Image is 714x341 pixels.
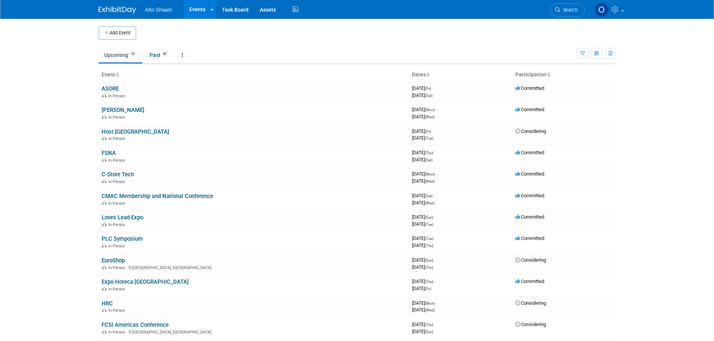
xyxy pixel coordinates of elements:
[108,222,127,227] span: In-Person
[412,286,431,291] span: [DATE]
[515,214,544,220] span: Committed
[108,308,127,313] span: In-Person
[108,244,127,249] span: In-Person
[409,68,512,81] th: Dates
[425,215,433,219] span: (Sun)
[99,48,142,62] a: Upcoming15
[102,214,143,221] a: Loves Lead Expo
[108,330,127,335] span: In-Person
[425,308,435,312] span: (Wed)
[412,114,435,119] span: [DATE]
[434,322,436,327] span: -
[594,3,609,17] img: Olivia Strasser
[412,157,433,162] span: [DATE]
[412,135,433,141] span: [DATE]
[102,322,169,328] a: FCSI Americas Conference
[145,7,172,13] span: Alto-Shaam
[102,308,106,312] img: In-Person Event
[434,214,436,220] span: -
[515,171,544,177] span: Committed
[102,300,113,307] a: HRC
[512,68,616,81] th: Participation
[102,257,125,264] a: EuroShop
[425,244,433,248] span: (Thu)
[434,150,436,155] span: -
[432,128,433,134] span: -
[102,201,106,205] img: In-Person Event
[102,329,406,335] div: [GEOGRAPHIC_DATA], [GEOGRAPHIC_DATA]
[102,287,106,290] img: In-Person Event
[425,323,433,327] span: (Thu)
[102,158,106,162] img: In-Person Event
[161,51,169,57] span: 87
[412,264,433,270] span: [DATE]
[425,108,435,112] span: (Mon)
[102,171,134,178] a: C-Store Tech
[425,280,433,284] span: (Thu)
[108,94,127,98] span: In-Person
[515,322,546,327] span: Considering
[434,278,436,284] span: -
[412,171,437,177] span: [DATE]
[425,136,433,140] span: (Tue)
[412,107,437,112] span: [DATE]
[102,222,106,226] img: In-Person Event
[425,237,433,241] span: (Tue)
[436,107,437,112] span: -
[426,71,430,77] a: Sort by Start Date
[412,300,437,306] span: [DATE]
[108,287,127,292] span: In-Person
[102,107,144,113] a: [PERSON_NAME]
[102,193,213,200] a: CMAC Membership and National Conference
[102,244,106,247] img: In-Person Event
[144,48,175,62] a: Past87
[425,194,433,198] span: (Sat)
[412,243,433,248] span: [DATE]
[412,92,433,98] span: [DATE]
[412,214,436,220] span: [DATE]
[102,150,116,156] a: FSNA
[102,264,406,270] div: [GEOGRAPHIC_DATA], [GEOGRAPHIC_DATA]
[412,235,436,241] span: [DATE]
[129,51,137,57] span: 15
[412,329,433,334] span: [DATE]
[425,86,431,91] span: (Fri)
[412,200,435,205] span: [DATE]
[515,150,544,155] span: Committed
[412,307,435,313] span: [DATE]
[436,300,437,306] span: -
[425,94,433,98] span: (Sat)
[515,107,544,112] span: Committed
[412,178,435,184] span: [DATE]
[515,85,544,91] span: Committed
[412,193,435,198] span: [DATE]
[102,235,143,242] a: PLC Symposium
[550,3,585,16] a: Search
[425,115,435,119] span: (Wed)
[412,278,436,284] span: [DATE]
[412,85,433,91] span: [DATE]
[102,128,169,135] a: Host [GEOGRAPHIC_DATA]
[102,136,106,140] img: In-Person Event
[102,278,189,285] a: Expo Horeca [GEOGRAPHIC_DATA]
[102,179,106,183] img: In-Person Event
[515,278,544,284] span: Committed
[515,235,544,241] span: Committed
[108,136,127,141] span: In-Person
[425,222,433,226] span: (Tue)
[515,128,546,134] span: Considering
[99,68,409,81] th: Event
[108,201,127,206] span: In-Person
[108,265,127,270] span: In-Person
[412,150,436,155] span: [DATE]
[108,158,127,163] span: In-Person
[102,85,119,92] a: ASORE
[425,258,433,262] span: (Sun)
[432,85,433,91] span: -
[108,115,127,120] span: In-Person
[434,193,435,198] span: -
[412,221,433,227] span: [DATE]
[102,265,106,269] img: In-Person Event
[425,201,435,205] span: (Wed)
[102,330,106,334] img: In-Person Event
